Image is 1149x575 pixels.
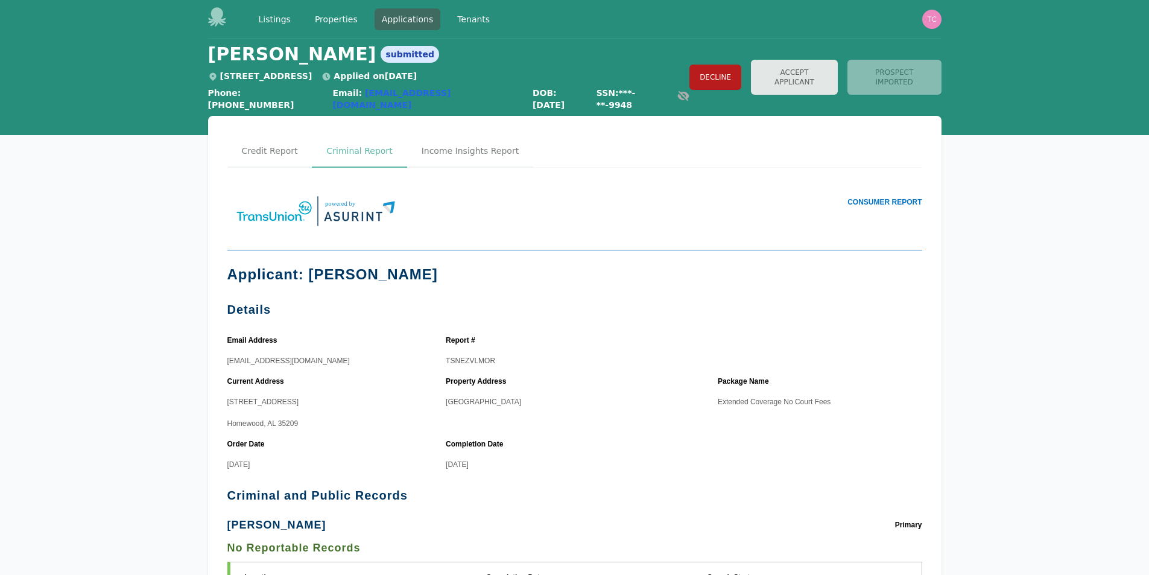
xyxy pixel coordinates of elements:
span: Primary [895,516,922,534]
nav: Tabs [227,135,922,168]
span: [STREET_ADDRESS] [208,71,312,81]
strong: Report # [446,335,479,346]
a: Income Insights Report [407,135,534,168]
span: [EMAIL_ADDRESS][DOMAIN_NAME] [227,357,350,365]
a: Listings [252,8,298,30]
a: Tenants [450,8,497,30]
span: [GEOGRAPHIC_DATA] [446,398,521,406]
span: [PERSON_NAME] [208,43,376,65]
strong: Package Name [718,376,773,387]
h3: No Reportable Records [227,539,922,557]
span: Applied on [DATE] [321,71,417,81]
button: Accept Applicant [751,60,838,95]
a: Properties [308,8,365,30]
h2: Details [227,303,922,316]
strong: Completion Date [446,439,507,450]
strong: Email Address [227,335,281,346]
strong: Order Date [227,439,268,450]
a: Criminal Report [312,135,407,168]
span: submitted [381,46,439,63]
h1: Applicant: [PERSON_NAME] [227,265,922,284]
span: [DATE] [227,460,250,469]
table: consumer report details [227,330,922,470]
span: TSNEZVLMOR [446,357,495,365]
strong: Current Address [227,376,288,387]
div: Email: [332,87,522,111]
h2: Criminal and Public Records [227,489,922,501]
tspan: powered by [325,200,356,207]
div: Phone: [PHONE_NUMBER] [208,87,323,111]
div: DOB: [DATE] [533,87,587,111]
a: Applications [375,8,441,30]
h3: [PERSON_NAME] [227,519,326,531]
span: [DATE] [446,460,469,469]
a: Credit Report [227,135,312,168]
p: CONSUMER REPORT [575,197,922,208]
span: Extended Coverage No Court Fees [718,398,831,406]
strong: Property Address [446,376,510,387]
button: Decline [689,65,741,90]
span: [STREET_ADDRESS] Homewood, AL 35209 [227,398,299,428]
a: [EMAIL_ADDRESS][DOMAIN_NAME] [332,88,451,110]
